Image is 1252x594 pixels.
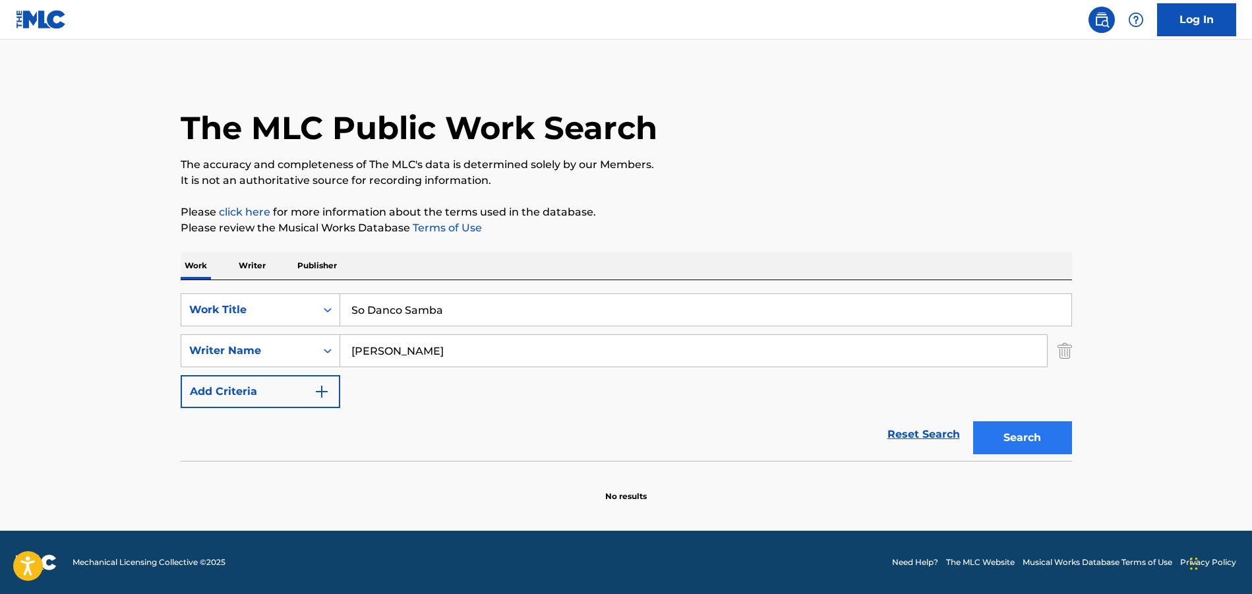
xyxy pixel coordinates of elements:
[219,206,270,218] a: click here
[1157,3,1236,36] a: Log In
[293,252,341,280] p: Publisher
[881,420,967,449] a: Reset Search
[189,302,308,318] div: Work Title
[1094,12,1110,28] img: search
[181,375,340,408] button: Add Criteria
[1088,7,1115,33] a: Public Search
[181,252,211,280] p: Work
[314,384,330,400] img: 9d2ae6d4665cec9f34b9.svg
[946,556,1015,568] a: The MLC Website
[1186,531,1252,594] iframe: Chat Widget
[892,556,938,568] a: Need Help?
[410,222,482,234] a: Terms of Use
[181,157,1072,173] p: The accuracy and completeness of The MLC's data is determined solely by our Members.
[1180,556,1236,568] a: Privacy Policy
[16,554,57,570] img: logo
[181,293,1072,461] form: Search Form
[181,173,1072,189] p: It is not an authoritative source for recording information.
[1123,7,1149,33] div: Help
[189,343,308,359] div: Writer Name
[605,475,647,502] p: No results
[973,421,1072,454] button: Search
[16,10,67,29] img: MLC Logo
[181,220,1072,236] p: Please review the Musical Works Database
[181,108,657,148] h1: The MLC Public Work Search
[235,252,270,280] p: Writer
[1058,334,1072,367] img: Delete Criterion
[181,204,1072,220] p: Please for more information about the terms used in the database.
[1023,556,1172,568] a: Musical Works Database Terms of Use
[1128,12,1144,28] img: help
[73,556,225,568] span: Mechanical Licensing Collective © 2025
[1190,544,1198,583] div: Drag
